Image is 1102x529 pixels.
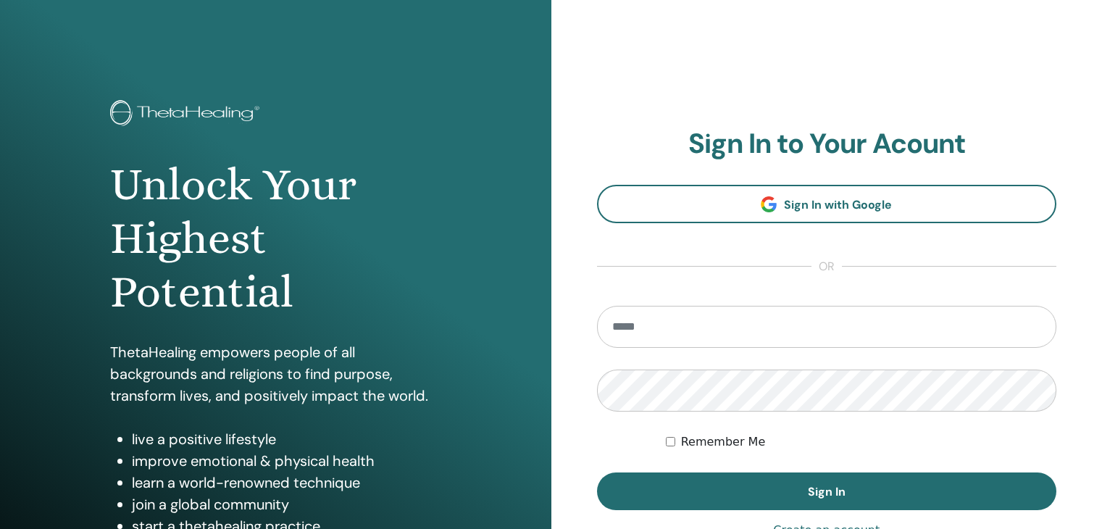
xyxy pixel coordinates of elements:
[132,472,441,493] li: learn a world-renowned technique
[597,472,1057,510] button: Sign In
[132,428,441,450] li: live a positive lifestyle
[784,197,892,212] span: Sign In with Google
[597,128,1057,161] h2: Sign In to Your Acount
[811,258,842,275] span: or
[681,433,766,451] label: Remember Me
[666,433,1056,451] div: Keep me authenticated indefinitely or until I manually logout
[808,484,846,499] span: Sign In
[132,493,441,515] li: join a global community
[132,450,441,472] li: improve emotional & physical health
[110,158,441,320] h1: Unlock Your Highest Potential
[597,185,1057,223] a: Sign In with Google
[110,341,441,407] p: ThetaHealing empowers people of all backgrounds and religions to find purpose, transform lives, a...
